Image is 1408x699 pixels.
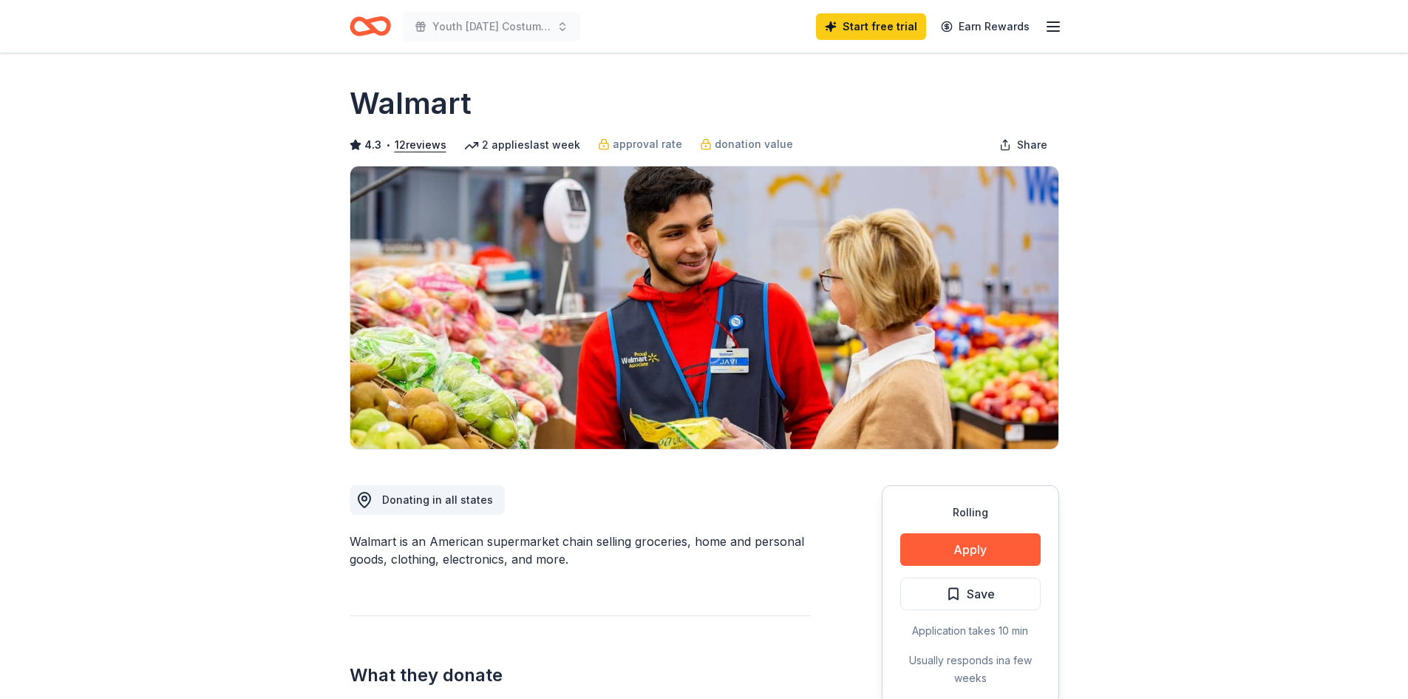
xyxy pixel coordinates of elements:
button: 12reviews [395,136,446,154]
div: 2 applies last week [464,136,580,154]
span: • [385,139,390,151]
span: Share [1017,136,1047,154]
h2: What they donate [350,663,811,687]
button: Youth [DATE] Costume Party [403,12,580,41]
span: Donating in all states [382,493,493,506]
a: approval rate [598,135,682,153]
button: Share [987,130,1059,160]
button: Apply [900,533,1041,566]
span: 4.3 [364,136,381,154]
span: donation value [715,135,793,153]
div: Usually responds in a few weeks [900,652,1041,687]
a: Earn Rewards [932,13,1038,40]
a: Start free trial [816,13,926,40]
span: Youth [DATE] Costume Party [432,18,551,36]
div: Rolling [900,504,1041,521]
h1: Walmart [350,83,472,124]
button: Save [900,578,1041,610]
img: Image for Walmart [350,166,1058,449]
a: donation value [700,135,793,153]
span: Save [967,584,995,604]
a: Home [350,9,391,44]
span: approval rate [613,135,682,153]
div: Application takes 10 min [900,622,1041,640]
div: Walmart is an American supermarket chain selling groceries, home and personal goods, clothing, el... [350,533,811,568]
